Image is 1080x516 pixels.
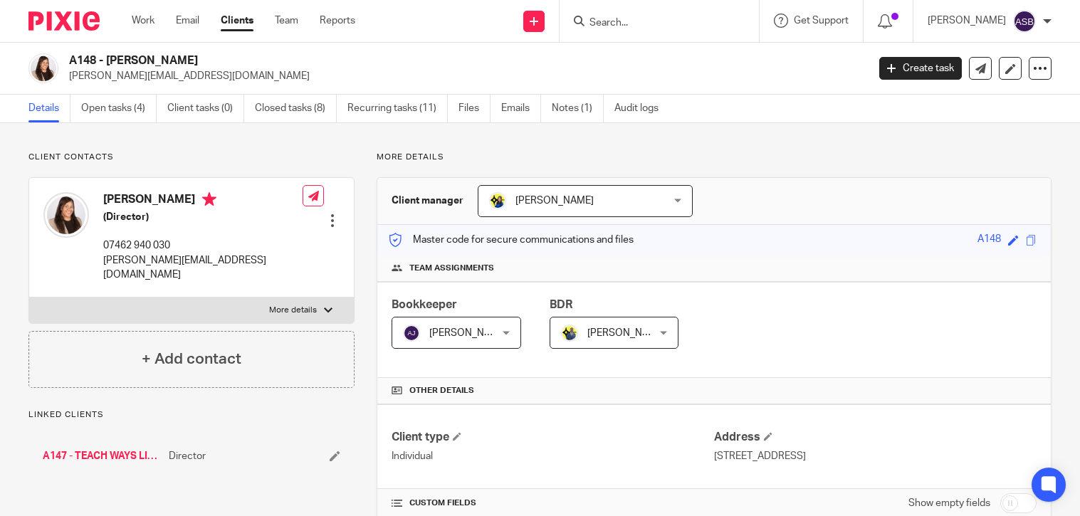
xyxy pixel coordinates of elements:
[714,449,1037,463] p: [STREET_ADDRESS]
[587,328,666,338] span: [PERSON_NAME]
[43,192,89,238] img: theresa%20anderson%20(1).jpg
[515,196,594,206] span: [PERSON_NAME]
[69,53,700,68] h2: A148 - [PERSON_NAME]
[409,385,474,396] span: Other details
[132,14,154,28] a: Work
[879,57,962,80] a: Create task
[388,233,634,247] p: Master code for secure communications and files
[103,210,303,224] h5: (Director)
[43,449,162,463] a: A147 - TEACH WAYS LIMITED
[221,14,253,28] a: Clients
[202,192,216,206] i: Primary
[255,95,337,122] a: Closed tasks (8)
[409,263,494,274] span: Team assignments
[1013,10,1036,33] img: svg%3E
[167,95,244,122] a: Client tasks (0)
[392,299,457,310] span: Bookkeeper
[392,194,463,208] h3: Client manager
[69,69,858,83] p: [PERSON_NAME][EMAIL_ADDRESS][DOMAIN_NAME]
[588,17,716,30] input: Search
[28,95,70,122] a: Details
[347,95,448,122] a: Recurring tasks (11)
[614,95,669,122] a: Audit logs
[794,16,849,26] span: Get Support
[392,430,714,445] h4: Client type
[275,14,298,28] a: Team
[403,325,420,342] img: svg%3E
[103,238,303,253] p: 07462 940 030
[169,449,206,463] span: Director
[392,449,714,463] p: Individual
[269,305,317,316] p: More details
[103,192,303,210] h4: [PERSON_NAME]
[714,430,1037,445] h4: Address
[977,232,1001,248] div: A148
[908,496,990,510] label: Show empty fields
[28,11,100,31] img: Pixie
[429,328,508,338] span: [PERSON_NAME]
[28,409,355,421] p: Linked clients
[81,95,157,122] a: Open tasks (4)
[392,497,714,509] h4: CUSTOM FIELDS
[552,95,604,122] a: Notes (1)
[928,14,1006,28] p: [PERSON_NAME]
[550,299,572,310] span: BDR
[28,152,355,163] p: Client contacts
[176,14,199,28] a: Email
[561,325,578,342] img: Dennis-Starbridge.jpg
[320,14,355,28] a: Reports
[489,192,506,209] img: Bobo-Starbridge%201.jpg
[501,95,541,122] a: Emails
[458,95,491,122] a: Files
[103,253,303,283] p: [PERSON_NAME][EMAIL_ADDRESS][DOMAIN_NAME]
[28,53,58,83] img: theresa%20anderson.jpg
[377,152,1052,163] p: More details
[142,348,241,370] h4: + Add contact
